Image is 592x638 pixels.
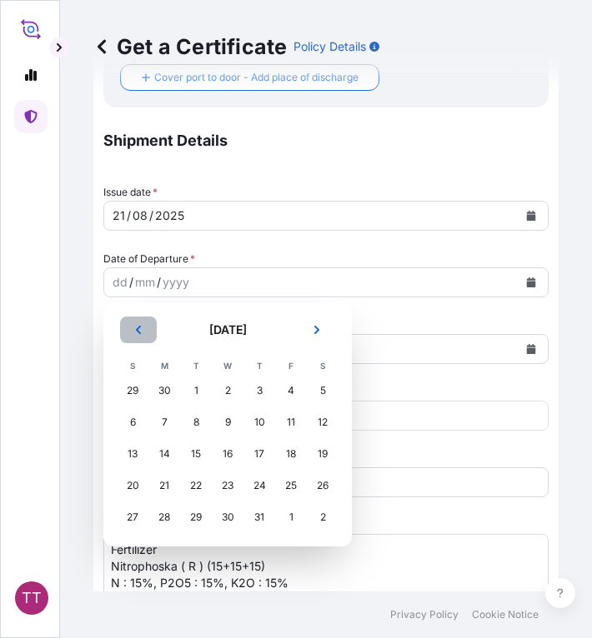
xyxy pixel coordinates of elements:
div: Saturday, 26 July 2025 [308,471,338,501]
div: Sunday, 29 June 2025 [118,376,148,406]
div: Wednesday, 30 July 2025 [213,502,243,532]
div: Monday, 21 July 2025 [149,471,179,501]
div: Friday, 1 August 2025 [276,502,306,532]
table: July 2025 [117,356,339,533]
div: Saturday, 2 August 2025 [308,502,338,532]
div: Monday, 28 July 2025 [149,502,179,532]
div: Monday, 30 June 2025 [149,376,179,406]
div: Saturday, 12 July 2025 [308,407,338,437]
div: Thursday, 10 July 2025 [244,407,274,437]
th: F [275,356,307,375]
div: Sunday, 6 July 2025 [118,407,148,437]
th: S [117,356,148,375]
div: Thursday, 17 July 2025 [244,439,274,469]
div: Tuesday, 1 July 2025 [181,376,211,406]
div: Sunday, 13 July 2025 [118,439,148,469]
div: Friday, 18 July 2025 [276,439,306,469]
th: T [243,356,275,375]
div: Wednesday, 9 July 2025 [213,407,243,437]
p: Get a Certificate [93,33,287,60]
div: Monday, 7 July 2025 [149,407,179,437]
th: W [212,356,243,375]
div: Friday, 11 July 2025 [276,407,306,437]
button: Next [299,317,335,343]
div: Monday, 14 July 2025 [149,439,179,469]
div: Tuesday, 22 July 2025 [181,471,211,501]
p: Policy Details [293,38,366,55]
div: Tuesday, 8 July 2025 [181,407,211,437]
div: Wednesday, 2 July 2025 [213,376,243,406]
th: S [307,356,339,375]
div: Wednesday, 23 July 2025 [213,471,243,501]
section: Calendar [103,303,352,546]
th: M [148,356,180,375]
div: July 2025 [117,317,339,533]
th: T [180,356,212,375]
div: Wednesday, 16 July 2025 [213,439,243,469]
div: Sunday, 20 July 2025 [118,471,148,501]
div: Friday, 25 July 2025 [276,471,306,501]
div: Thursday, 24 July 2025 [244,471,274,501]
div: Thursday, 31 July 2025 [244,502,274,532]
button: Previous [120,317,157,343]
div: Friday, 4 July 2025 [276,376,306,406]
div: Tuesday, 29 July 2025 [181,502,211,532]
div: Thursday, 3 July 2025 [244,376,274,406]
h2: [DATE] [167,321,288,338]
div: Saturday, 19 July 2025 [308,439,338,469]
div: Saturday, 5 July 2025 [308,376,338,406]
div: Tuesday, 15 July 2025 [181,439,211,469]
div: Sunday, 27 July 2025 [118,502,148,532]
